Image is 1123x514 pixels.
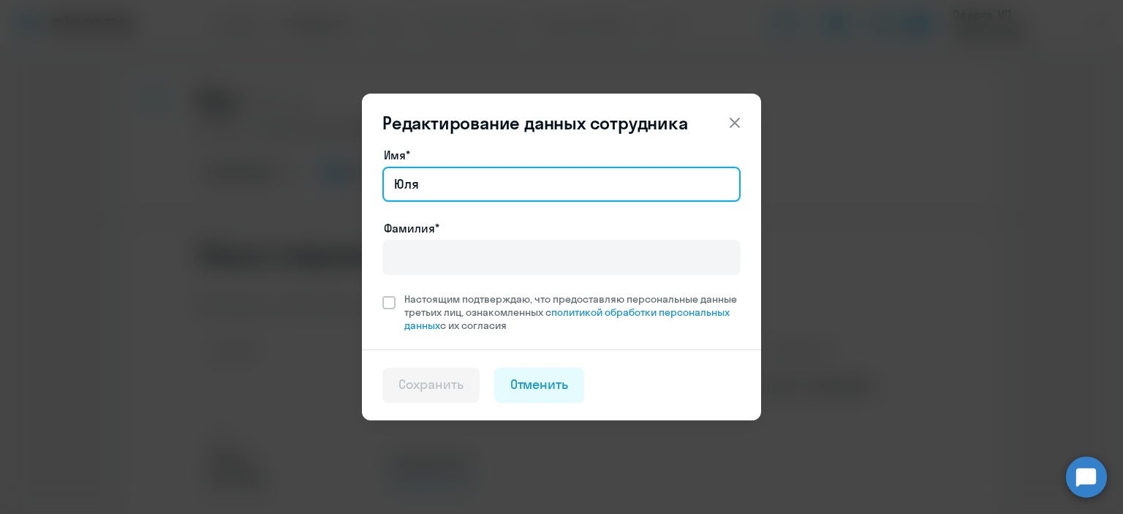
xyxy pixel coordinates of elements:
[384,219,439,237] label: Фамилия*
[510,375,569,394] div: Отменить
[362,111,761,135] header: Редактирование данных сотрудника
[494,368,585,403] button: Отменить
[404,292,741,332] span: Настоящим подтверждаю, что предоставляю персональные данные третьих лиц, ознакомленных с с их сог...
[398,375,464,394] div: Сохранить
[382,368,480,403] button: Сохранить
[404,306,730,332] a: политикой обработки персональных данных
